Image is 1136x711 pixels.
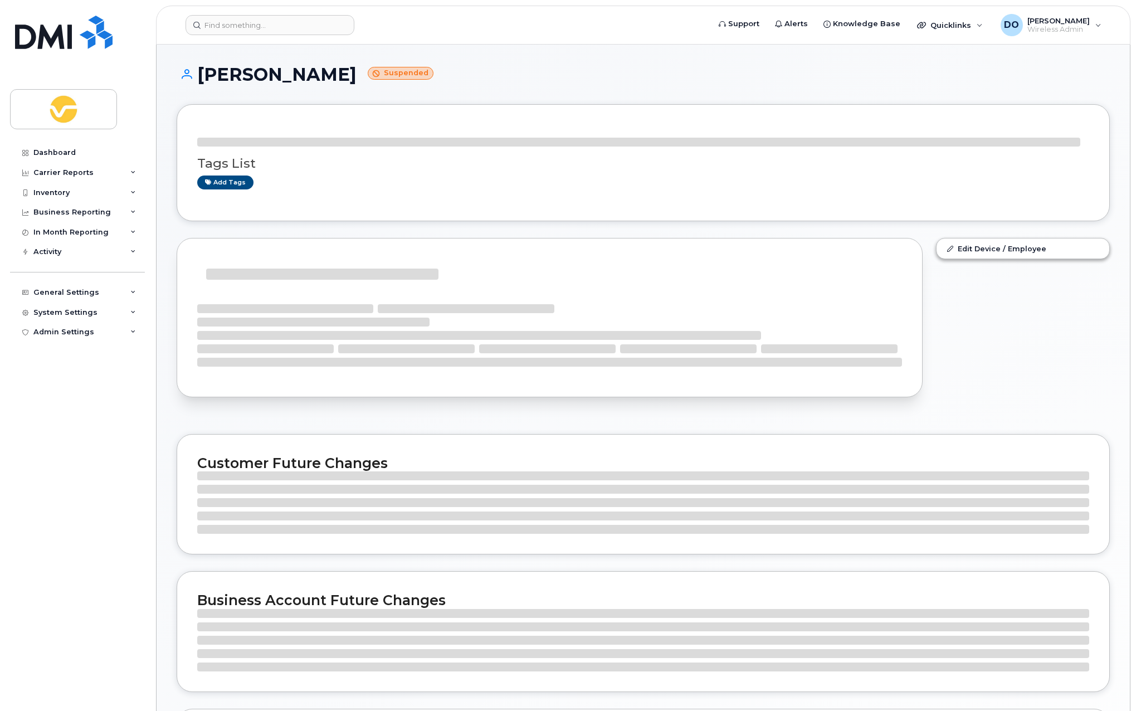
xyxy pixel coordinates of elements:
[197,157,1089,171] h3: Tags List
[177,65,1110,84] h1: [PERSON_NAME]
[197,455,1089,471] h2: Customer Future Changes
[197,176,253,189] a: Add tags
[197,592,1089,608] h2: Business Account Future Changes
[368,67,433,80] small: Suspended
[937,238,1109,259] a: Edit Device / Employee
